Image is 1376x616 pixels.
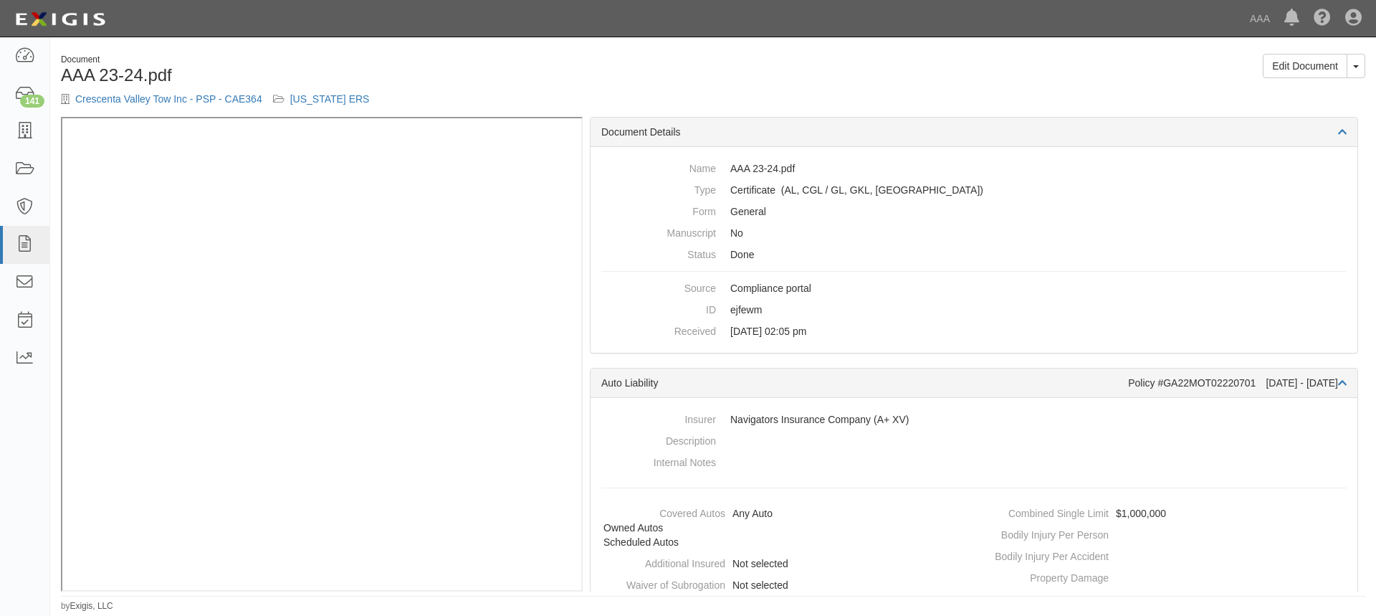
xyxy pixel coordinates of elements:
[980,567,1109,585] dt: Property Damage
[70,601,113,611] a: Exigis, LLC
[591,118,1357,147] div: Document Details
[601,201,1347,222] dd: General
[601,452,716,470] dt: Internal Notes
[980,524,1109,542] dt: Bodily Injury Per Person
[601,244,716,262] dt: Status
[601,278,1347,299] dd: Compliance portal
[601,278,716,295] dt: Source
[61,600,113,612] small: by
[596,553,725,571] dt: Additional Insured
[980,503,1109,521] dt: Combined Single Limit
[596,574,968,596] dd: Not selected
[596,574,725,592] dt: Waiver of Subrogation
[1263,54,1347,78] a: Edit Document
[601,179,1347,201] dd: Auto Liability Commercial General Liability / Garage Liability Garage Keepers Liability On-Hook
[75,93,262,105] a: Crescenta Valley Tow Inc - PSP - CAE364
[601,409,1347,430] dd: Navigators Insurance Company (A+ XV)
[601,299,1347,321] dd: ejfewm
[601,409,716,427] dt: Insurer
[601,179,716,197] dt: Type
[601,244,1347,265] dd: Done
[61,66,702,85] h1: AAA 23-24.pdf
[596,503,968,553] dd: Any Auto, Owned Autos, Scheduled Autos
[596,503,725,521] dt: Covered Autos
[290,93,370,105] a: [US_STATE] ERS
[601,222,716,240] dt: Manuscript
[601,321,1347,342] dd: [DATE] 02:05 pm
[601,222,1347,244] dd: No
[601,321,716,338] dt: Received
[980,503,1352,524] dd: $1,000,000
[601,430,716,448] dt: Description
[61,54,702,66] div: Document
[1314,10,1331,27] i: Help Center - Complianz
[1128,376,1347,390] div: Policy #GA22MOT02220701 [DATE] - [DATE]
[601,158,1347,179] dd: AAA 23-24.pdf
[20,95,44,108] div: 141
[601,158,716,176] dt: Name
[11,6,110,32] img: logo-5460c22ac91f19d4615b14bd174203de0afe785f0fc80cf4dbbc73dc1793850b.png
[980,546,1109,564] dt: Bodily Injury Per Accident
[601,376,1128,390] div: Auto Liability
[601,299,716,317] dt: ID
[1243,4,1277,33] a: AAA
[596,553,968,574] dd: Not selected
[601,201,716,219] dt: Form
